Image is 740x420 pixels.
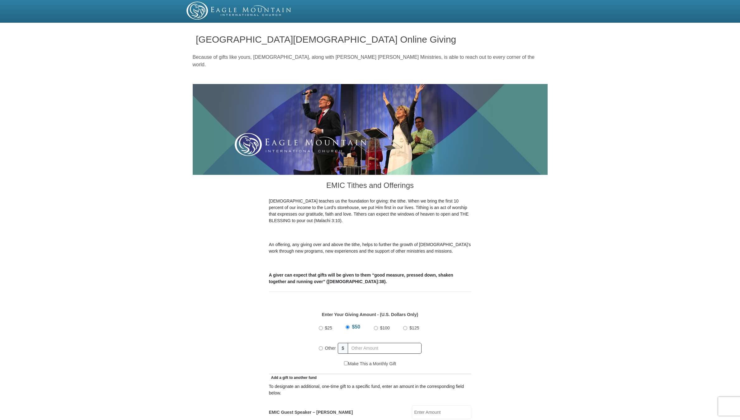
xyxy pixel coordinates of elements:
[269,241,471,254] p: An offering, any giving over and above the tithe, helps to further the growth of [DEMOGRAPHIC_DAT...
[269,409,353,416] label: EMIC Guest Speaker – [PERSON_NAME]
[348,343,421,354] input: Other Amount
[325,346,336,351] span: Other
[269,198,471,224] p: [DEMOGRAPHIC_DATA] teaches us the foundation for giving: the tithe. When we bring the first 10 pe...
[380,325,390,330] span: $100
[193,54,548,68] p: Because of gifts like yours, [DEMOGRAPHIC_DATA], along with [PERSON_NAME] [PERSON_NAME] Ministrie...
[338,343,348,354] span: $
[322,312,418,317] strong: Enter Your Giving Amount - (U.S. Dollars Only)
[269,175,471,198] h3: EMIC Tithes and Offerings
[344,361,396,367] label: Make This a Monthly Gift
[352,324,360,329] span: $50
[344,361,348,365] input: Make This a Monthly Gift
[269,273,453,284] b: A giver can expect that gifts will be given to them “good measure, pressed down, shaken together ...
[269,383,471,396] div: To designate an additional, one-time gift to a specific fund, enter an amount in the correspondin...
[325,325,332,330] span: $25
[269,376,317,380] span: Add a gift to another fund
[409,325,419,330] span: $125
[196,34,544,44] h1: [GEOGRAPHIC_DATA][DEMOGRAPHIC_DATA] Online Giving
[412,405,471,419] input: Enter Amount
[186,2,292,20] img: EMIC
